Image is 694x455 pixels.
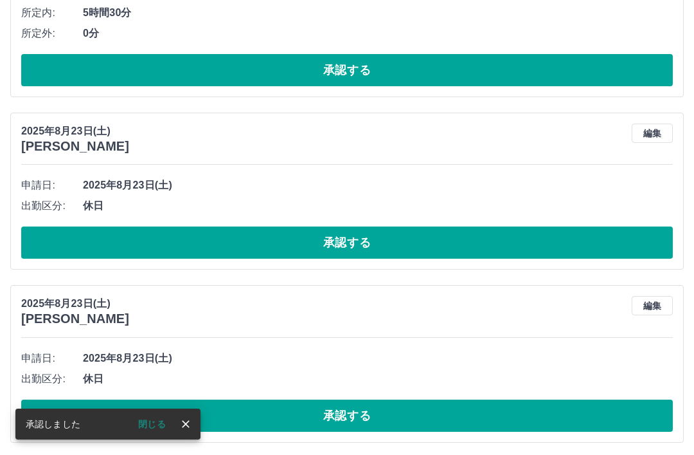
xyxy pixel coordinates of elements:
[632,124,673,143] button: 編集
[83,26,673,41] span: 0分
[128,414,176,434] button: 閉じる
[21,178,83,193] span: 申請日:
[176,414,195,434] button: close
[632,296,673,315] button: 編集
[21,26,83,41] span: 所定外:
[21,54,673,86] button: 承認する
[83,178,673,193] span: 2025年8月23日(土)
[21,198,83,214] span: 出勤区分:
[26,413,80,436] div: 承認しました
[83,198,673,214] span: 休日
[21,400,673,432] button: 承認する
[83,371,673,387] span: 休日
[21,371,83,387] span: 出勤区分:
[21,124,129,139] p: 2025年8月23日(土)
[21,311,129,326] h3: [PERSON_NAME]
[21,139,129,154] h3: [PERSON_NAME]
[21,5,83,21] span: 所定内:
[83,351,673,366] span: 2025年8月23日(土)
[21,227,673,259] button: 承認する
[21,296,129,311] p: 2025年8月23日(土)
[83,5,673,21] span: 5時間30分
[21,351,83,366] span: 申請日:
